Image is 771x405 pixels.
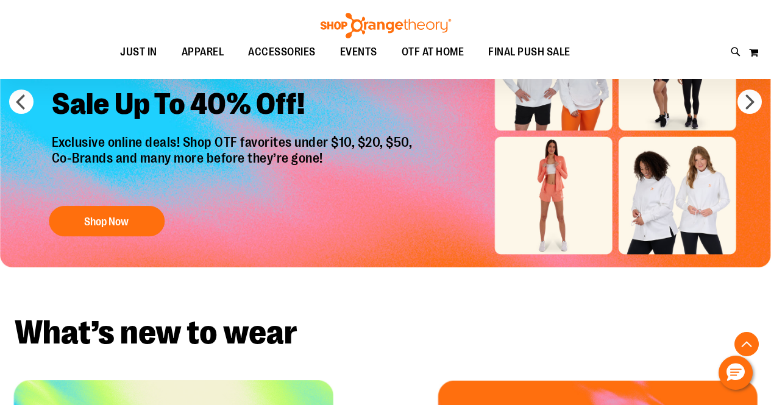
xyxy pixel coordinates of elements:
a: APPAREL [169,38,236,66]
span: EVENTS [340,38,377,66]
h2: Final Chance To Save - Sale Up To 40% Off! [43,40,425,135]
span: APPAREL [182,38,224,66]
span: JUST IN [120,38,157,66]
button: Shop Now [49,206,165,236]
button: prev [9,90,34,114]
span: ACCESSORIES [248,38,316,66]
span: FINAL PUSH SALE [488,38,570,66]
p: Exclusive online deals! Shop OTF favorites under $10, $20, $50, Co-Brands and many more before th... [43,135,425,194]
a: Final Chance To Save -Sale Up To 40% Off! Exclusive online deals! Shop OTF favorites under $10, $... [43,40,425,243]
a: EVENTS [328,38,389,66]
a: ACCESSORIES [236,38,328,66]
button: next [737,90,762,114]
a: JUST IN [108,38,169,66]
a: OTF AT HOME [389,38,477,66]
h2: What’s new to wear [15,316,756,350]
span: OTF AT HOME [402,38,464,66]
button: Hello, have a question? Let’s chat. [719,356,753,390]
img: Shop Orangetheory [319,13,453,38]
a: FINAL PUSH SALE [476,38,583,66]
button: Back To Top [734,332,759,356]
